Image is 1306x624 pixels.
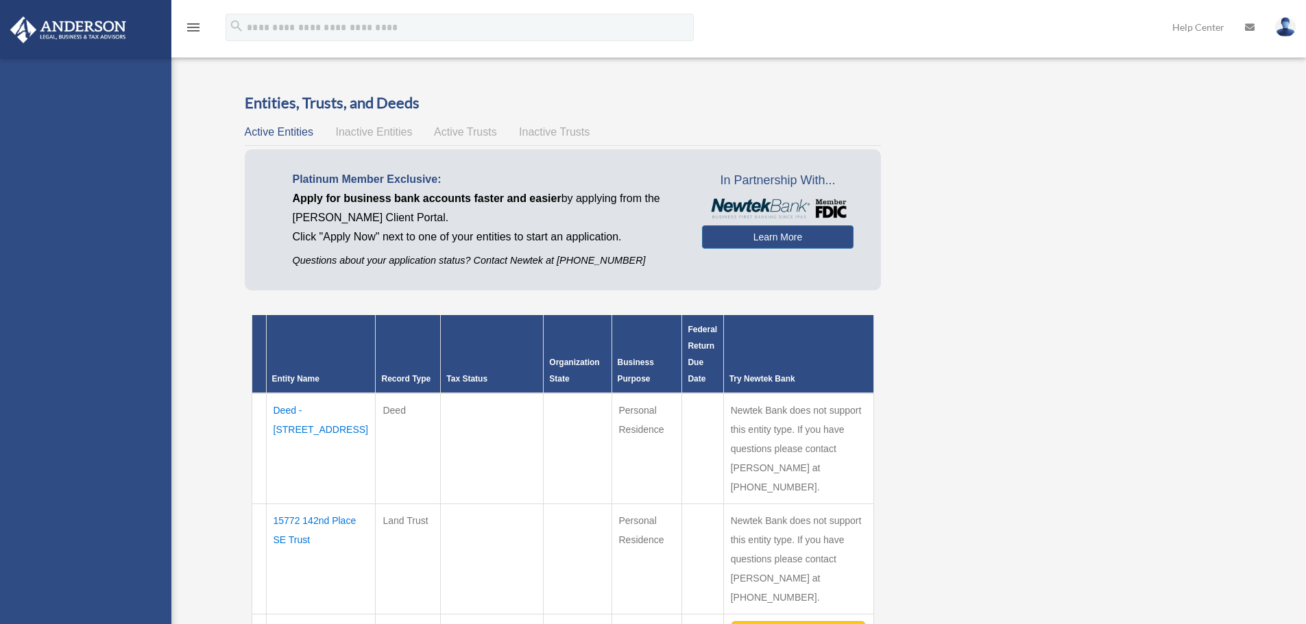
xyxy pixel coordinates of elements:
th: Business Purpose [612,315,682,393]
th: Entity Name [266,315,376,393]
p: by applying from the [PERSON_NAME] Client Portal. [293,189,681,227]
th: Record Type [376,315,441,393]
th: Organization State [544,315,612,393]
td: Newtek Bank does not support this entity type. If you have questions please contact [PERSON_NAME]... [723,393,873,504]
span: In Partnership With... [702,170,854,192]
p: Questions about your application status? Contact Newtek at [PHONE_NUMBER] [293,252,681,269]
td: Deed - [STREET_ADDRESS] [266,393,376,504]
span: Active Entities [245,126,313,138]
span: Active Trusts [434,126,497,138]
th: Federal Return Due Date [682,315,723,393]
span: Inactive Entities [335,126,412,138]
td: 15772 142nd Place SE Trust [266,503,376,614]
p: Platinum Member Exclusive: [293,170,681,189]
td: Newtek Bank does not support this entity type. If you have questions please contact [PERSON_NAME]... [723,503,873,614]
td: Deed [376,393,441,504]
th: Tax Status [441,315,544,393]
img: User Pic [1275,17,1296,37]
span: Apply for business bank accounts faster and easier [293,192,561,204]
i: search [229,18,244,34]
a: menu [185,24,202,36]
img: NewtekBankLogoSM.png [709,199,847,219]
h3: Entities, Trusts, and Deeds [245,92,882,114]
a: Learn More [702,225,854,249]
td: Personal Residence [612,393,682,504]
img: Anderson Advisors Platinum Portal [6,16,130,43]
div: Try Newtek Bank [729,371,868,387]
p: Click "Apply Now" next to one of your entities to start an application. [293,227,681,247]
i: menu [185,19,202,36]
td: Personal Residence [612,503,682,614]
td: Land Trust [376,503,441,614]
span: Inactive Trusts [519,126,590,138]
